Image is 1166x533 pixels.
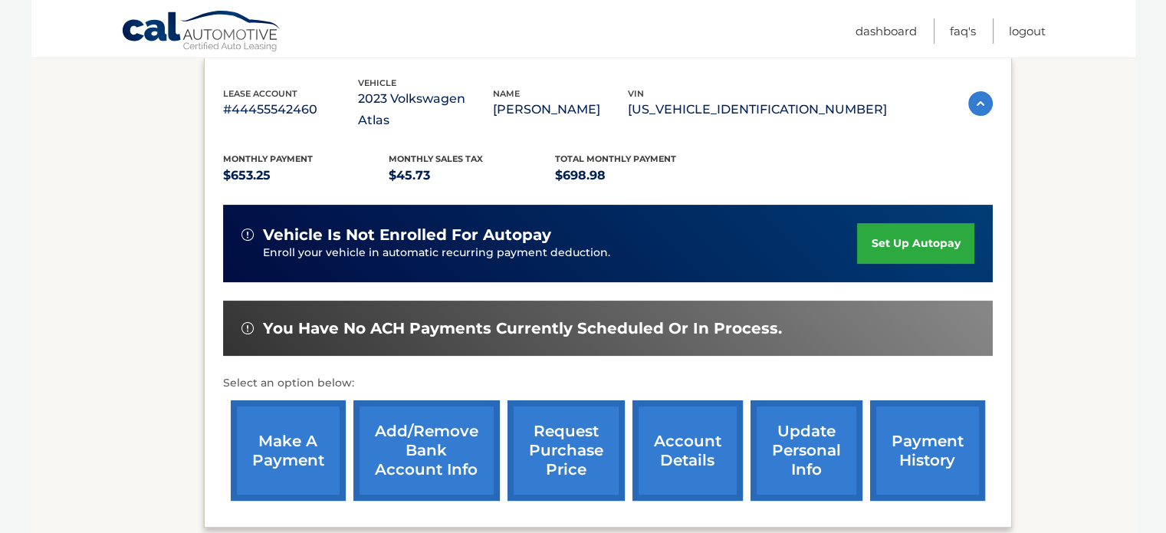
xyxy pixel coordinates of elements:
[223,153,313,164] span: Monthly Payment
[223,88,297,99] span: lease account
[389,165,555,186] p: $45.73
[263,319,782,338] span: You have no ACH payments currently scheduled or in process.
[223,165,389,186] p: $653.25
[358,77,396,88] span: vehicle
[389,153,483,164] span: Monthly sales Tax
[223,374,993,393] p: Select an option below:
[241,229,254,241] img: alert-white.svg
[857,223,974,264] a: set up autopay
[856,18,917,44] a: Dashboard
[223,99,358,120] p: #44455542460
[555,165,721,186] p: $698.98
[1009,18,1046,44] a: Logout
[241,322,254,334] img: alert-white.svg
[231,400,346,501] a: make a payment
[507,400,625,501] a: request purchase price
[968,91,993,116] img: accordion-active.svg
[493,88,520,99] span: name
[751,400,862,501] a: update personal info
[263,245,858,262] p: Enroll your vehicle in automatic recurring payment deduction.
[263,225,551,245] span: vehicle is not enrolled for autopay
[632,400,743,501] a: account details
[121,10,282,54] a: Cal Automotive
[493,99,628,120] p: [PERSON_NAME]
[358,88,493,131] p: 2023 Volkswagen Atlas
[950,18,976,44] a: FAQ's
[555,153,676,164] span: Total Monthly Payment
[353,400,500,501] a: Add/Remove bank account info
[870,400,985,501] a: payment history
[628,88,644,99] span: vin
[628,99,887,120] p: [US_VEHICLE_IDENTIFICATION_NUMBER]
